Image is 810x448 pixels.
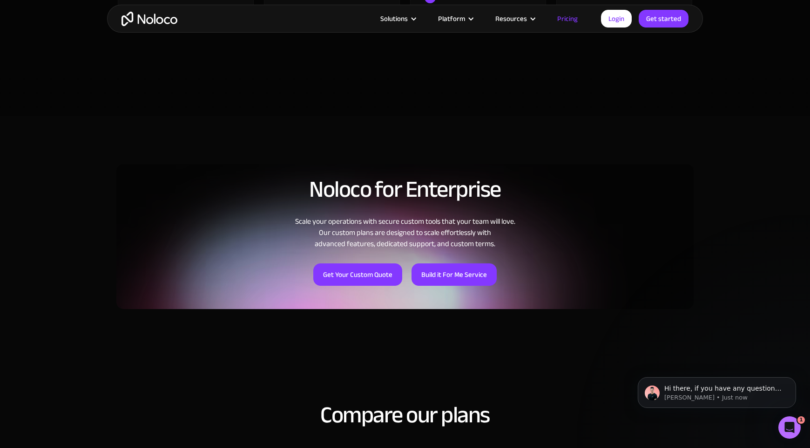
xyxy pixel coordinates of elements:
[601,10,632,28] a: Login
[116,402,694,427] h2: Compare our plans
[624,358,810,423] iframe: Intercom notifications message
[116,177,694,202] h2: Noloco for Enterprise
[369,13,426,25] div: Solutions
[778,416,801,439] iframe: Intercom live chat
[438,13,465,25] div: Platform
[426,13,484,25] div: Platform
[639,10,688,28] a: Get started
[121,12,177,26] a: home
[797,416,805,424] span: 1
[495,13,527,25] div: Resources
[412,263,497,286] a: Build it For Me Service
[116,216,694,249] div: Scale your operations with secure custom tools that your team will love. Our custom plans are des...
[313,263,402,286] a: Get Your Custom Quote
[484,13,546,25] div: Resources
[380,13,408,25] div: Solutions
[546,13,589,25] a: Pricing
